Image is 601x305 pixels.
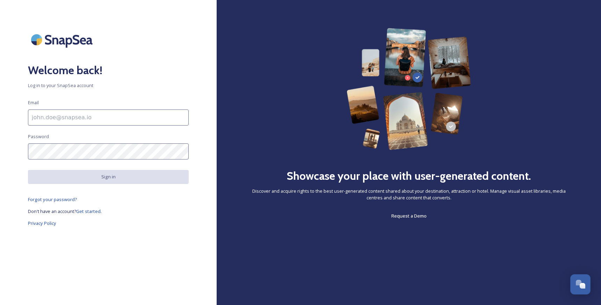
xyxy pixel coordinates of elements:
button: Sign in [28,170,189,184]
span: Get started. [76,208,102,214]
button: Open Chat [570,274,591,295]
span: Log in to your SnapSea account [28,82,189,89]
img: SnapSea Logo [28,28,98,51]
span: Forgot your password? [28,196,77,203]
h2: Showcase your place with user-generated content. [287,168,531,184]
a: Privacy Policy [28,219,189,227]
a: Request a Demo [391,212,427,220]
span: Email [28,99,39,106]
span: Password [28,133,49,140]
img: 63b42ca75bacad526042e722_Group%20154-p-800.png [347,28,471,150]
a: Forgot your password? [28,195,189,204]
span: Discover and acquire rights to the best user-generated content shared about your destination, att... [245,188,573,201]
span: Request a Demo [391,213,427,219]
a: Don't have an account?Get started. [28,207,189,215]
h2: Welcome back! [28,62,189,79]
input: john.doe@snapsea.io [28,109,189,126]
span: Don't have an account? [28,208,76,214]
span: Privacy Policy [28,220,56,226]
